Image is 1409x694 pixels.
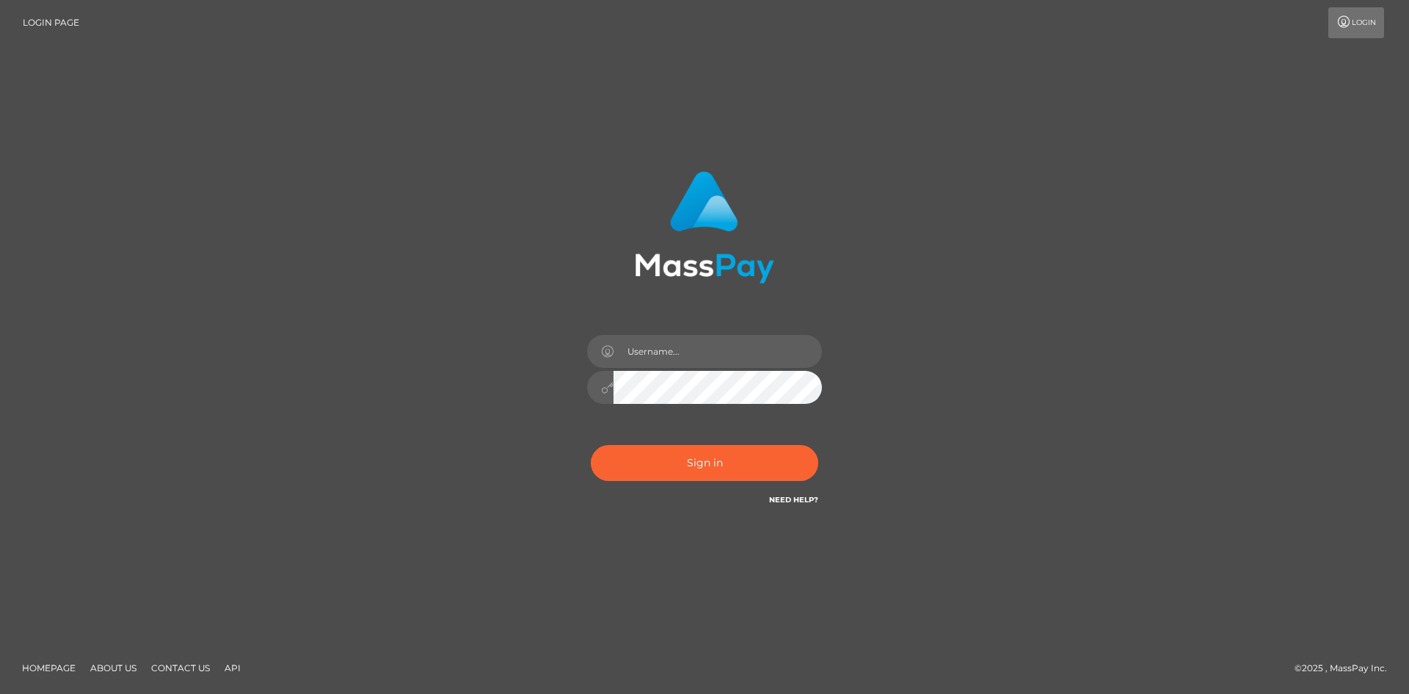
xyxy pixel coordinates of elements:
div: © 2025 , MassPay Inc. [1295,660,1398,676]
input: Username... [614,335,822,368]
button: Sign in [591,445,818,481]
a: About Us [84,657,142,679]
a: Contact Us [145,657,216,679]
a: Need Help? [769,495,818,505]
img: MassPay Login [635,171,774,283]
a: Homepage [16,657,81,679]
a: API [219,657,247,679]
a: Login [1328,7,1384,38]
a: Login Page [23,7,79,38]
